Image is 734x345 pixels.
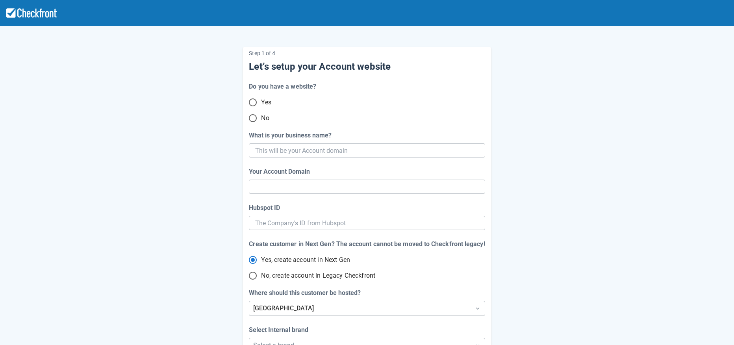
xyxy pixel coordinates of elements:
input: The Company's ID from Hubspot [255,216,478,230]
div: Do you have a website? [249,82,316,91]
p: Step 1 of 4 [249,47,485,59]
div: Create customer in Next Gen? The account cannot be moved to Checkfront legacy! [249,239,485,249]
label: Your Account Domain [249,167,313,176]
label: What is your business name? [249,131,335,140]
h5: Let’s setup your Account website [249,61,485,72]
div: [GEOGRAPHIC_DATA] [253,304,466,313]
span: No, create account in Legacy Checkfront [261,271,375,280]
iframe: Chat Widget [695,307,734,345]
label: Hubspot ID [249,203,283,213]
label: Select Internal brand [249,325,311,335]
span: Yes, create account in Next Gen [261,255,350,265]
span: No [261,113,269,123]
input: This will be your Account domain [255,143,477,158]
label: Where should this customer be hosted? [249,288,364,298]
span: Yes [261,98,271,107]
span: Dropdown icon [474,304,482,312]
